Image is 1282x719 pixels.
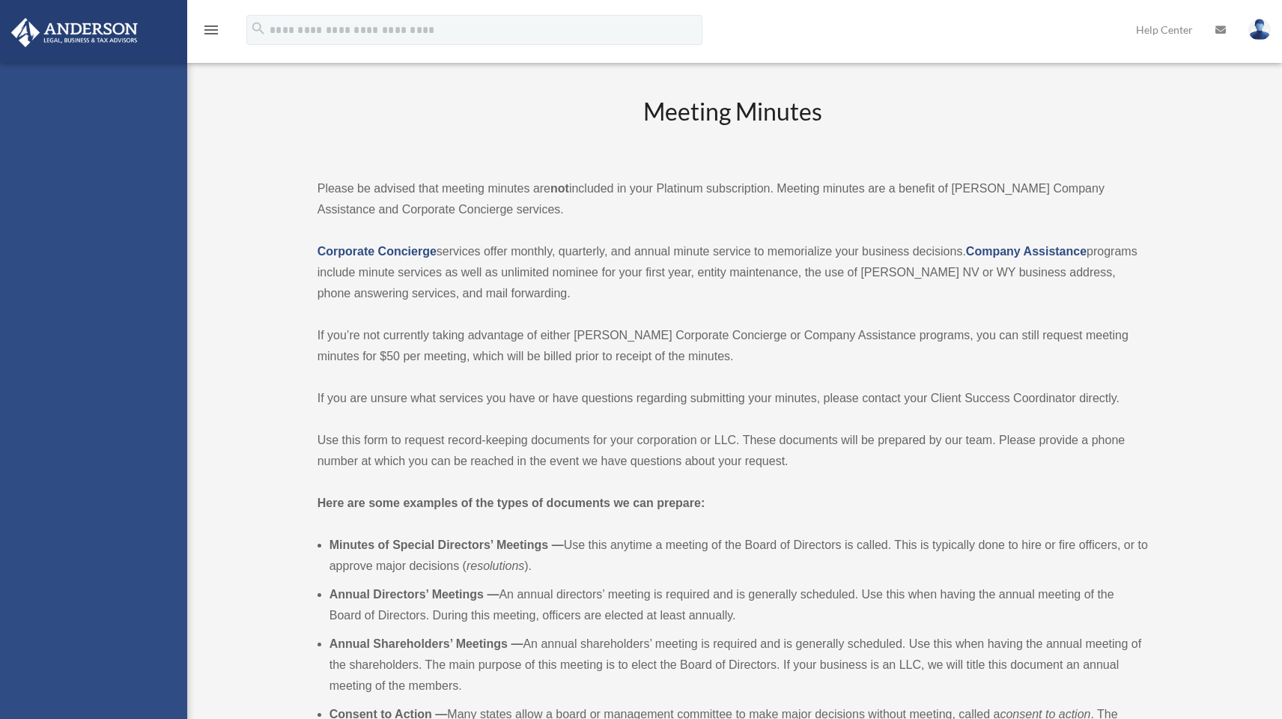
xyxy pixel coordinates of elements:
[1248,19,1271,40] img: User Pic
[550,182,569,195] strong: not
[318,95,1149,157] h2: Meeting Minutes
[202,21,220,39] i: menu
[329,584,1149,626] li: An annual directors’ meeting is required and is generally scheduled. Use this when having the ann...
[318,178,1149,220] p: Please be advised that meeting minutes are included in your Platinum subscription. Meeting minute...
[318,325,1149,367] p: If you’re not currently taking advantage of either [PERSON_NAME] Corporate Concierge or Company A...
[318,497,705,509] strong: Here are some examples of the types of documents we can prepare:
[467,559,524,572] em: resolutions
[329,634,1149,697] li: An annual shareholders’ meeting is required and is generally scheduled. Use this when having the ...
[329,637,523,650] b: Annual Shareholders’ Meetings —
[7,18,142,47] img: Anderson Advisors Platinum Portal
[329,588,499,601] b: Annual Directors’ Meetings —
[202,26,220,39] a: menu
[318,241,1149,304] p: services offer monthly, quarterly, and annual minute service to memorialize your business decisio...
[318,430,1149,472] p: Use this form to request record-keeping documents for your corporation or LLC. These documents wi...
[329,535,1149,577] li: Use this anytime a meeting of the Board of Directors is called. This is typically done to hire or...
[250,20,267,37] i: search
[318,245,437,258] a: Corporate Concierge
[329,539,564,551] b: Minutes of Special Directors’ Meetings —
[318,388,1149,409] p: If you are unsure what services you have or have questions regarding submitting your minutes, ple...
[966,245,1087,258] a: Company Assistance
